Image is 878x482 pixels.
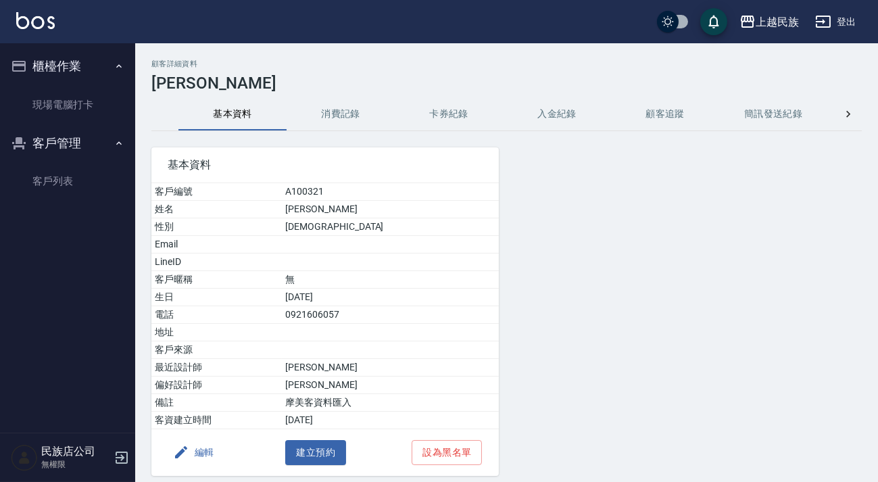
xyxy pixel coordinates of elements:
[412,440,482,465] button: 設為黑名單
[151,218,282,236] td: 性別
[282,289,498,306] td: [DATE]
[282,377,498,394] td: [PERSON_NAME]
[282,218,498,236] td: [DEMOGRAPHIC_DATA]
[151,183,282,201] td: 客戶編號
[151,254,282,271] td: LineID
[282,183,498,201] td: A100321
[151,412,282,429] td: 客資建立時間
[282,201,498,218] td: [PERSON_NAME]
[810,9,862,34] button: 登出
[282,394,498,412] td: 摩美客資料匯入
[16,12,55,29] img: Logo
[734,8,804,36] button: 上越民族
[168,440,220,465] button: 編輯
[282,359,498,377] td: [PERSON_NAME]
[151,306,282,324] td: 電話
[285,440,346,465] button: 建立預約
[151,359,282,377] td: 最近設計師
[503,98,611,130] button: 入金紀錄
[151,324,282,341] td: 地址
[287,98,395,130] button: 消費記錄
[282,306,498,324] td: 0921606057
[5,49,130,84] button: 櫃檯作業
[151,271,282,289] td: 客戶暱稱
[151,236,282,254] td: Email
[282,271,498,289] td: 無
[700,8,727,35] button: save
[151,201,282,218] td: 姓名
[719,98,827,130] button: 簡訊發送紀錄
[151,289,282,306] td: 生日
[151,59,862,68] h2: 顧客詳細資料
[5,89,130,120] a: 現場電腦打卡
[756,14,799,30] div: 上越民族
[5,126,130,161] button: 客戶管理
[41,458,110,471] p: 無權限
[168,158,483,172] span: 基本資料
[282,412,498,429] td: [DATE]
[151,74,862,93] h3: [PERSON_NAME]
[11,444,38,471] img: Person
[151,341,282,359] td: 客戶來源
[395,98,503,130] button: 卡券紀錄
[178,98,287,130] button: 基本資料
[151,394,282,412] td: 備註
[5,166,130,197] a: 客戶列表
[41,445,110,458] h5: 民族店公司
[151,377,282,394] td: 偏好設計師
[611,98,719,130] button: 顧客追蹤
